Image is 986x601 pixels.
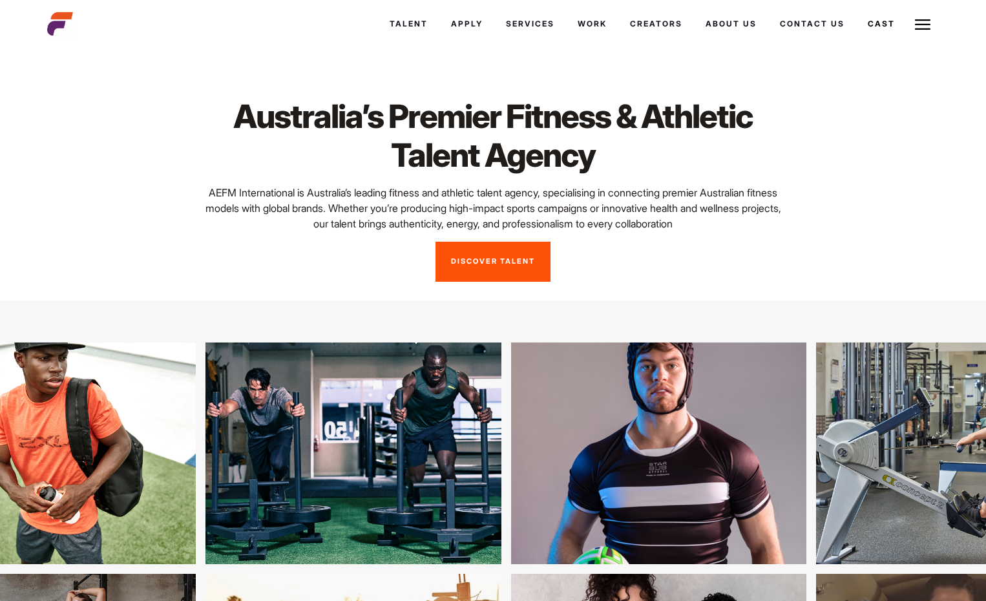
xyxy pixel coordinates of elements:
[435,242,551,282] a: Discover Talent
[768,6,856,41] a: Contact Us
[198,185,788,231] p: AEFM International is Australia’s leading fitness and athletic talent agency, specialising in con...
[461,343,757,564] img: ljhhgd
[566,6,618,41] a: Work
[494,6,566,41] a: Services
[618,6,694,41] a: Creators
[198,97,788,174] h1: Australia’s Premier Fitness & Athletic Talent Agency
[915,17,930,32] img: Burger icon
[378,6,439,41] a: Talent
[694,6,768,41] a: About Us
[856,6,907,41] a: Cast
[155,343,451,564] img: 16
[47,11,73,37] img: cropped-aefm-brand-fav-22-square.png
[439,6,494,41] a: Apply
